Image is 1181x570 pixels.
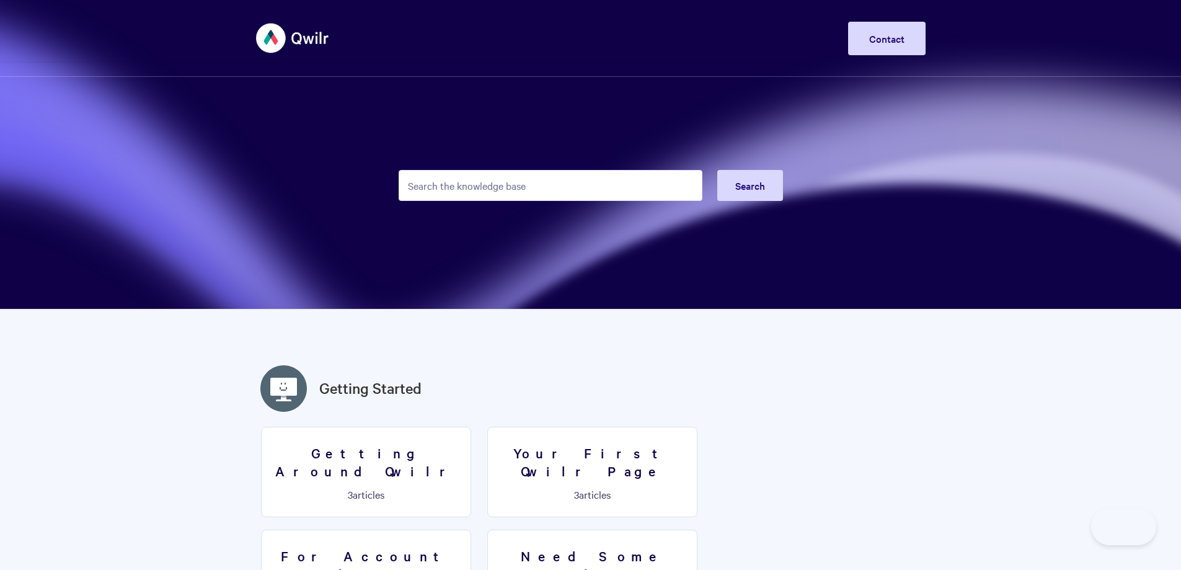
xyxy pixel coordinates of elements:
img: Qwilr Help Center [256,15,330,61]
h3: Your First Qwilr Page [495,444,689,479]
span: 3 [348,488,353,501]
span: Search [735,179,765,192]
button: Search [717,170,783,201]
p: articles [269,489,463,500]
p: articles [495,489,689,500]
a: Your First Qwilr Page 3articles [487,427,697,517]
iframe: Toggle Customer Support [1091,508,1156,545]
a: Getting Around Qwilr 3articles [261,427,471,517]
a: Contact [848,22,926,55]
span: 3 [574,488,579,501]
h3: Getting Around Qwilr [269,444,463,479]
input: Search the knowledge base [399,170,702,201]
a: Getting Started [319,377,422,399]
